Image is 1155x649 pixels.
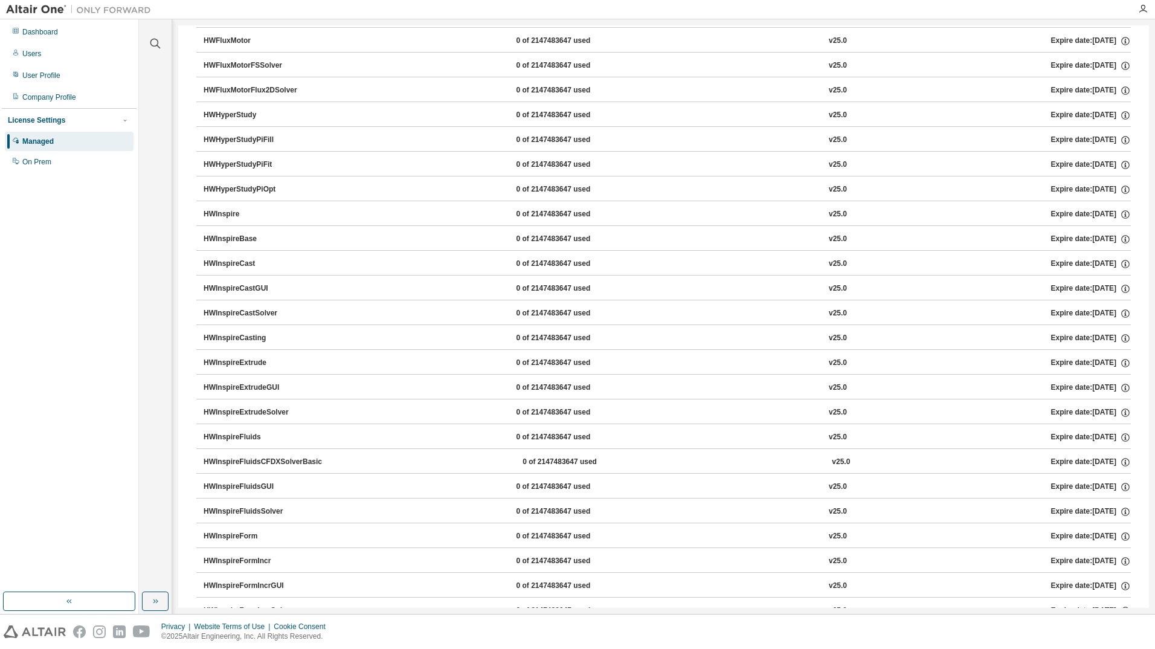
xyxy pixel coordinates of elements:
div: HWInspireFluids [204,432,312,443]
div: Cookie Consent [274,622,332,631]
div: Expire date: [DATE] [1050,556,1130,567]
div: HWInspireFluidsCFDXSolverBasic [204,457,322,468]
div: Expire date: [DATE] [1050,160,1130,170]
div: v25.0 [829,209,847,220]
div: Users [22,49,41,59]
div: 0 of 2147483647 used [516,581,625,592]
div: 0 of 2147483647 used [516,110,625,121]
button: HWFluxMotorFSSolver0 of 2147483647 usedv25.0Expire date:[DATE] [204,53,1131,79]
div: HWInspireFormIncrGUI [204,581,312,592]
div: 0 of 2147483647 used [516,531,625,542]
div: 0 of 2147483647 used [516,234,625,245]
div: Expire date: [DATE] [1050,283,1130,294]
div: HWHyperStudy [204,110,312,121]
div: 0 of 2147483647 used [516,333,625,344]
div: Expire date: [DATE] [1050,358,1130,369]
button: HWInspireBase0 of 2147483647 usedv25.0Expire date:[DATE] [204,226,1131,253]
div: Expire date: [DATE] [1050,234,1130,245]
div: Expire date: [DATE] [1050,110,1130,121]
div: HWInspireExtrudeSolver [204,407,312,418]
div: v25.0 [829,36,847,47]
div: Dashboard [22,27,58,37]
div: HWInspireFluidsSolver [204,506,312,517]
img: altair_logo.svg [4,625,66,638]
div: v25.0 [829,85,847,96]
div: HWFluxMotorFlux2DSolver [204,85,312,96]
div: v25.0 [829,160,847,170]
div: Website Terms of Use [194,622,274,631]
div: v25.0 [829,184,847,195]
p: © 2025 Altair Engineering, Inc. All Rights Reserved. [161,631,333,642]
div: Expire date: [DATE] [1050,36,1130,47]
button: HWFluxMotorFlux2DSolver0 of 2147483647 usedv25.0Expire date:[DATE] [204,77,1131,104]
div: Expire date: [DATE] [1050,85,1130,96]
button: HWInspireExtrudeSolver0 of 2147483647 usedv25.0Expire date:[DATE] [204,399,1131,426]
div: 0 of 2147483647 used [516,432,625,443]
button: HWInspireFluidsSolver0 of 2147483647 usedv25.0Expire date:[DATE] [204,499,1131,525]
button: HWInspireCast0 of 2147483647 usedv25.0Expire date:[DATE] [204,251,1131,277]
img: instagram.svg [93,625,106,638]
button: HWFluxMotor0 of 2147483647 usedv25.0Expire date:[DATE] [204,28,1131,54]
button: HWInspireFluidsCFDXSolverBasic0 of 2147483647 usedv25.0Expire date:[DATE] [204,449,1131,476]
div: Expire date: [DATE] [1051,457,1131,468]
div: HWInspireFormIncr [204,556,312,567]
div: Expire date: [DATE] [1050,333,1130,344]
div: 0 of 2147483647 used [516,184,625,195]
div: Expire date: [DATE] [1050,60,1130,71]
div: Expire date: [DATE] [1050,184,1130,195]
div: 0 of 2147483647 used [523,457,631,468]
div: License Settings [8,115,65,125]
button: HWHyperStudyPiOpt0 of 2147483647 usedv25.0Expire date:[DATE] [204,176,1131,203]
div: Expire date: [DATE] [1050,605,1130,616]
div: v25.0 [829,605,847,616]
div: v25.0 [829,110,847,121]
div: HWInspireBase [204,234,312,245]
div: Expire date: [DATE] [1050,308,1130,319]
img: youtube.svg [133,625,150,638]
button: HWInspireFluidsGUI0 of 2147483647 usedv25.0Expire date:[DATE] [204,474,1131,500]
div: HWHyperStudyPiFit [204,160,312,170]
div: Expire date: [DATE] [1050,259,1130,270]
div: HWFluxMotorFSSolver [204,60,312,71]
div: Expire date: [DATE] [1050,432,1130,443]
div: 0 of 2147483647 used [516,60,625,71]
div: 0 of 2147483647 used [516,36,625,47]
button: HWInspireCastGUI0 of 2147483647 usedv25.0Expire date:[DATE] [204,276,1131,302]
div: v25.0 [829,581,847,592]
button: HWHyperStudyPiFill0 of 2147483647 usedv25.0Expire date:[DATE] [204,127,1131,153]
div: 0 of 2147483647 used [516,209,625,220]
button: HWInspireFormIncrSolver0 of 2147483647 usedv25.0Expire date:[DATE] [204,598,1131,624]
div: 0 of 2147483647 used [516,358,625,369]
div: v25.0 [829,432,847,443]
div: 0 of 2147483647 used [516,283,625,294]
div: Expire date: [DATE] [1050,581,1130,592]
div: User Profile [22,71,60,80]
div: 0 of 2147483647 used [516,556,625,567]
div: v25.0 [829,135,847,146]
div: 0 of 2147483647 used [516,135,625,146]
div: HWInspireExtrude [204,358,312,369]
div: v25.0 [829,383,847,393]
div: Managed [22,137,54,146]
div: HWInspireCasting [204,333,312,344]
div: Expire date: [DATE] [1050,482,1130,492]
div: v25.0 [829,407,847,418]
div: HWInspireCast [204,259,312,270]
div: Expire date: [DATE] [1050,506,1130,517]
div: Privacy [161,622,194,631]
div: 0 of 2147483647 used [516,506,625,517]
div: v25.0 [829,333,847,344]
div: HWInspireExtrudeGUI [204,383,312,393]
img: facebook.svg [73,625,86,638]
div: 0 of 2147483647 used [516,605,625,616]
div: v25.0 [829,358,847,369]
div: HWInspireCastSolver [204,308,312,319]
div: v25.0 [829,60,847,71]
div: 0 of 2147483647 used [516,407,625,418]
button: HWInspireFluids0 of 2147483647 usedv25.0Expire date:[DATE] [204,424,1131,451]
div: HWFluxMotor [204,36,312,47]
div: 0 of 2147483647 used [516,383,625,393]
div: HWInspireCastGUI [204,283,312,294]
div: HWInspireFormIncrSolver [204,605,312,616]
div: v25.0 [832,457,850,468]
